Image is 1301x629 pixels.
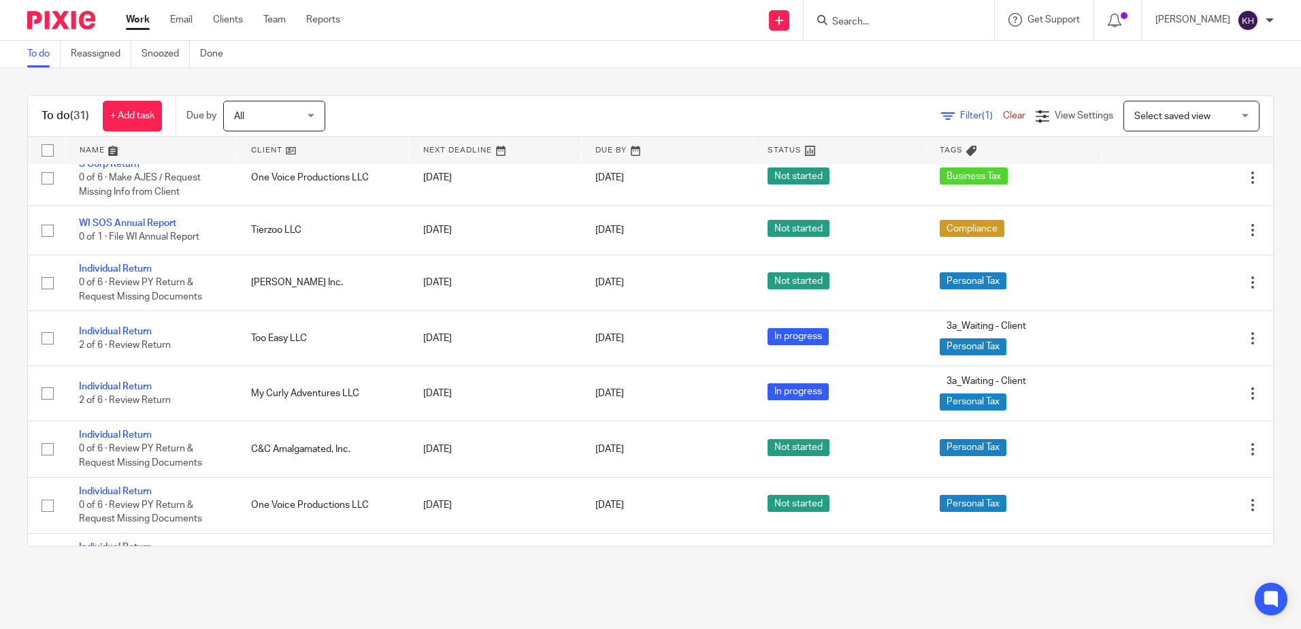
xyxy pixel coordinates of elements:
[263,13,286,27] a: Team
[170,13,193,27] a: Email
[79,445,202,468] span: 0 of 6 · Review PY Return & Request Missing Documents
[768,383,829,400] span: In progress
[410,534,582,590] td: [DATE]
[960,111,1003,120] span: Filter
[27,11,95,29] img: Pixie
[79,430,152,440] a: Individual Return
[595,334,624,343] span: [DATE]
[940,220,1004,237] span: Compliance
[79,382,152,391] a: Individual Return
[79,500,202,524] span: 0 of 6 · Review PY Return & Request Missing Documents
[237,421,410,477] td: C&C Amalgamated, Inc.
[940,167,1008,184] span: Business Tax
[410,150,582,206] td: [DATE]
[103,101,162,131] a: + Add task
[595,278,624,287] span: [DATE]
[200,41,233,67] a: Done
[27,41,61,67] a: To do
[410,421,582,477] td: [DATE]
[79,487,152,496] a: Individual Return
[940,393,1006,410] span: Personal Tax
[595,500,624,510] span: [DATE]
[237,206,410,255] td: Tierzoo LLC
[237,534,410,590] td: Consulting NC LLC
[940,272,1006,289] span: Personal Tax
[410,366,582,421] td: [DATE]
[42,109,89,123] h1: To do
[940,495,1006,512] span: Personal Tax
[237,477,410,533] td: One Voice Productions LLC
[237,255,410,310] td: [PERSON_NAME] Inc.
[595,445,624,454] span: [DATE]
[70,110,89,121] span: (31)
[213,13,243,27] a: Clients
[768,272,829,289] span: Not started
[410,311,582,366] td: [DATE]
[940,146,963,154] span: Tags
[79,340,171,350] span: 2 of 6 · Review Return
[79,233,199,242] span: 0 of 1 · File WI Annual Report
[768,328,829,345] span: In progress
[126,13,150,27] a: Work
[982,111,993,120] span: (1)
[1027,15,1080,25] span: Get Support
[768,167,829,184] span: Not started
[1055,111,1113,120] span: View Settings
[79,264,152,274] a: Individual Return
[71,41,131,67] a: Reassigned
[768,220,829,237] span: Not started
[595,173,624,182] span: [DATE]
[1134,112,1211,121] span: Select saved view
[940,439,1006,456] span: Personal Tax
[234,112,244,121] span: All
[79,396,171,405] span: 2 of 6 · Review Return
[142,41,190,67] a: Snoozed
[940,338,1006,355] span: Personal Tax
[79,173,201,197] span: 0 of 6 · Make AJES / Request Missing Info from Client
[768,495,829,512] span: Not started
[1237,10,1259,31] img: svg%3E
[79,543,152,552] a: Individual Return
[831,16,953,29] input: Search
[1155,13,1230,27] p: [PERSON_NAME]
[237,150,410,206] td: One Voice Productions LLC
[186,109,216,123] p: Due by
[79,159,139,169] a: S Corp Return
[79,327,152,336] a: Individual Return
[595,225,624,235] span: [DATE]
[940,373,1033,390] span: 3a_Waiting - Client
[79,219,176,228] a: WI SOS Annual Report
[79,278,202,302] span: 0 of 6 · Review PY Return & Request Missing Documents
[237,366,410,421] td: My Curly Adventures LLC
[410,477,582,533] td: [DATE]
[1003,111,1025,120] a: Clear
[595,389,624,398] span: [DATE]
[410,206,582,255] td: [DATE]
[306,13,340,27] a: Reports
[940,318,1033,335] span: 3a_Waiting - Client
[768,439,829,456] span: Not started
[410,255,582,310] td: [DATE]
[237,311,410,366] td: Too Easy LLC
